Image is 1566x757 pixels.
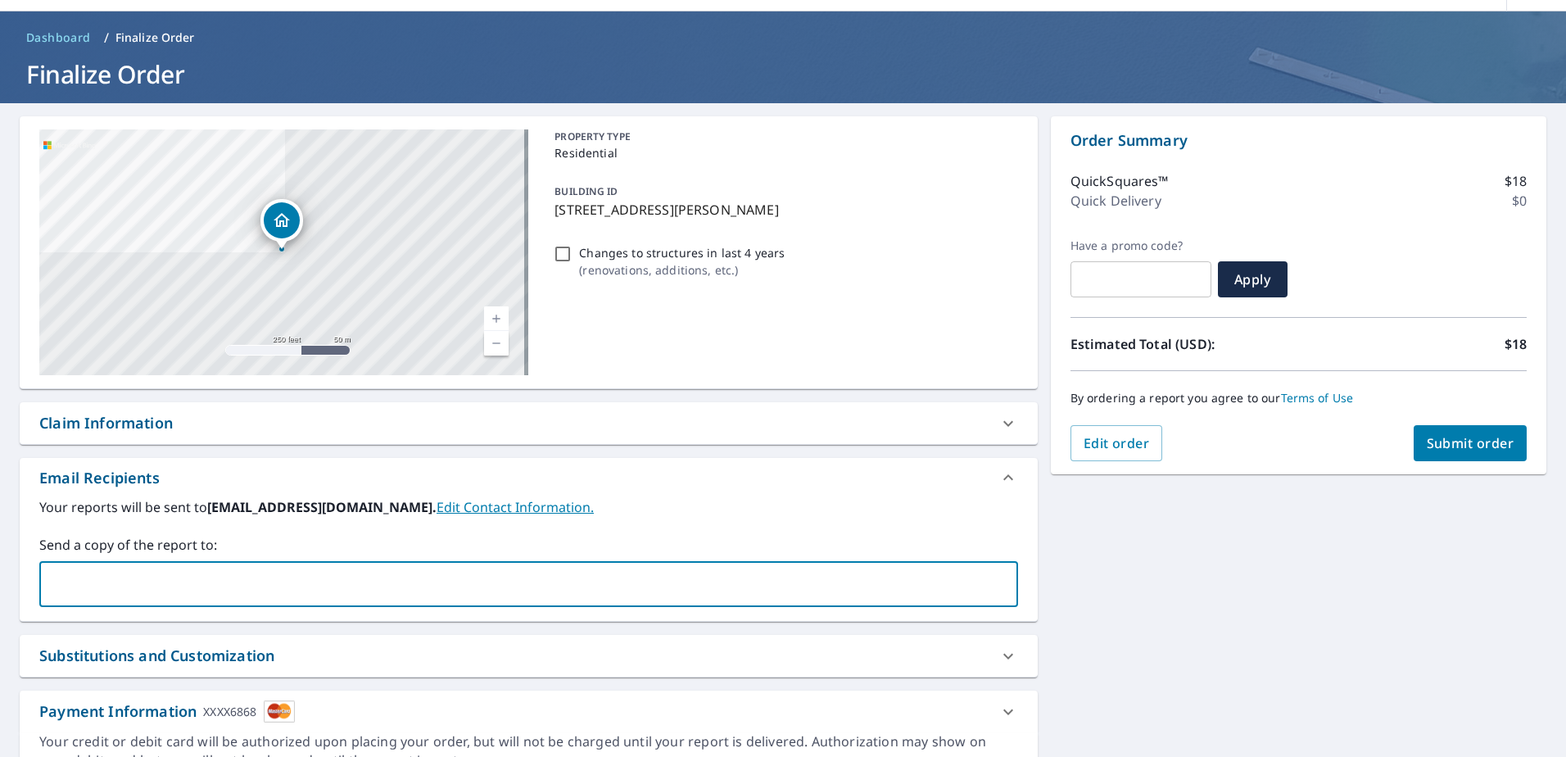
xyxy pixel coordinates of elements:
[39,467,160,489] div: Email Recipients
[260,199,303,250] div: Dropped pin, building 1, Residential property, 2276 7th St W Saint Paul, MN 55116
[39,535,1018,555] label: Send a copy of the report to:
[104,28,109,48] li: /
[264,700,295,723] img: cardImage
[579,244,785,261] p: Changes to structures in last 4 years
[39,700,295,723] div: Payment Information
[1070,425,1163,461] button: Edit order
[26,29,91,46] span: Dashboard
[1070,391,1527,406] p: By ordering a report you agree to our
[1070,129,1527,152] p: Order Summary
[554,184,618,198] p: BUILDING ID
[1070,171,1169,191] p: QuickSquares™
[484,306,509,331] a: Current Level 17, Zoom In
[1070,334,1299,354] p: Estimated Total (USD):
[1231,270,1274,288] span: Apply
[203,700,256,723] div: XXXX6868
[20,25,1546,51] nav: breadcrumb
[1218,261,1288,297] button: Apply
[1281,390,1354,406] a: Terms of Use
[554,129,1011,144] p: PROPERTY TYPE
[39,497,1018,517] label: Your reports will be sent to
[207,498,437,516] b: [EMAIL_ADDRESS][DOMAIN_NAME].
[554,200,1011,220] p: [STREET_ADDRESS][PERSON_NAME]
[1084,434,1150,452] span: Edit order
[1512,191,1527,211] p: $0
[1505,171,1527,191] p: $18
[1427,434,1514,452] span: Submit order
[20,458,1038,497] div: Email Recipients
[437,498,594,516] a: EditContactInfo
[39,412,173,434] div: Claim Information
[39,645,274,667] div: Substitutions and Customization
[20,57,1546,91] h1: Finalize Order
[1505,334,1527,354] p: $18
[1070,191,1161,211] p: Quick Delivery
[20,691,1038,732] div: Payment InformationXXXX6868cardImage
[484,331,509,356] a: Current Level 17, Zoom Out
[20,402,1038,444] div: Claim Information
[1414,425,1528,461] button: Submit order
[579,261,785,279] p: ( renovations, additions, etc. )
[554,144,1011,161] p: Residential
[20,25,97,51] a: Dashboard
[115,29,195,46] p: Finalize Order
[20,635,1038,677] div: Substitutions and Customization
[1070,238,1211,253] label: Have a promo code?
